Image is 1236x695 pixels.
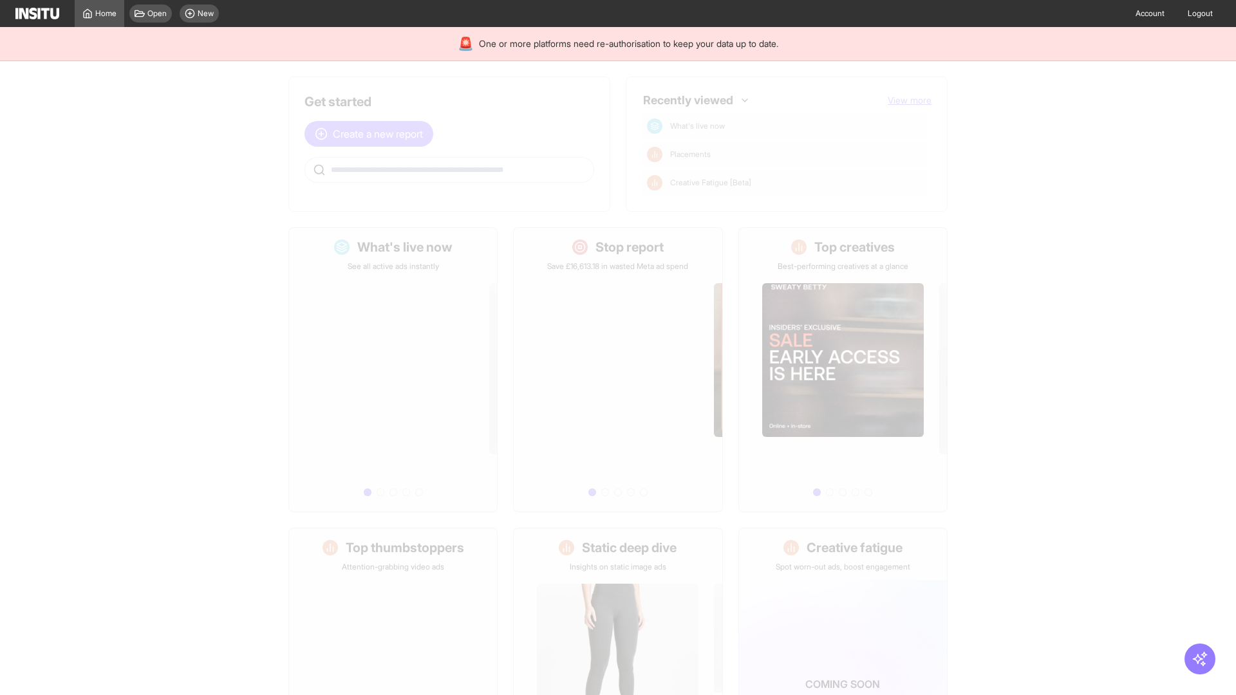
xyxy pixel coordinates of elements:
div: 🚨 [458,35,474,53]
span: New [198,8,214,19]
span: One or more platforms need re-authorisation to keep your data up to date. [479,37,778,50]
span: Home [95,8,117,19]
span: Open [147,8,167,19]
img: Logo [15,8,59,19]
